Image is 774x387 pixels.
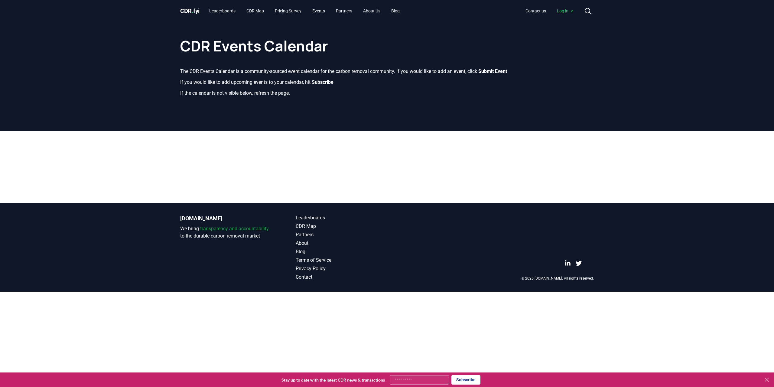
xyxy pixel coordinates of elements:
b: Subscribe [312,79,333,85]
a: Terms of Service [296,257,387,264]
a: Partners [296,231,387,238]
a: About [296,240,387,247]
p: If the calendar is not visible below, refresh the page. [180,90,594,97]
a: Log in [552,5,579,16]
span: transparency and accountability [200,226,269,231]
p: We bring to the durable carbon removal market [180,225,272,240]
span: Log in [557,8,574,14]
p: [DOMAIN_NAME] [180,214,272,223]
p: © 2025 [DOMAIN_NAME]. All rights reserved. [522,276,594,281]
span: CDR fyi [180,7,200,15]
a: Privacy Policy [296,265,387,272]
h1: CDR Events Calendar [180,27,594,53]
a: CDR Map [296,223,387,230]
a: CDR Map [242,5,269,16]
a: Twitter [576,260,582,266]
a: LinkedIn [565,260,571,266]
a: Pricing Survey [270,5,306,16]
a: Blog [386,5,405,16]
a: Blog [296,248,387,255]
a: Events [307,5,330,16]
a: Contact [296,274,387,281]
a: Contact us [521,5,551,16]
b: Submit Event [478,68,507,74]
a: About Us [358,5,385,16]
a: Partners [331,5,357,16]
p: The CDR Events Calendar is a community-sourced event calendar for the carbon removal community. I... [180,68,594,75]
nav: Main [521,5,579,16]
a: Leaderboards [204,5,240,16]
a: CDR.fyi [180,7,200,15]
a: Leaderboards [296,214,387,221]
p: If you would like to add upcoming events to your calendar, hit [180,79,594,86]
nav: Main [204,5,405,16]
span: . [192,7,193,15]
